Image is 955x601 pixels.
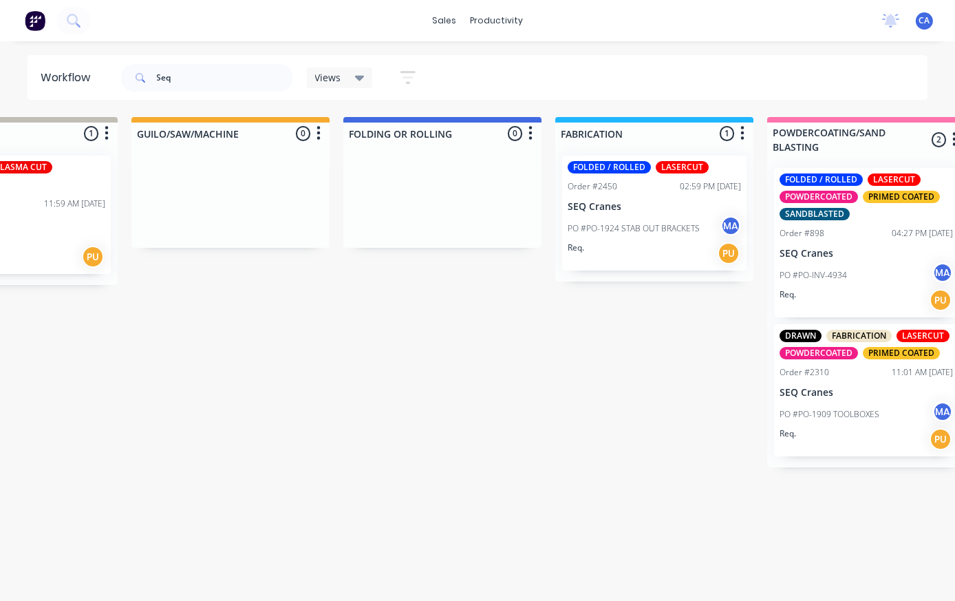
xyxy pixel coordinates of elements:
div: LASERCUT [897,330,949,342]
div: 11:01 AM [DATE] [892,366,953,379]
div: MA [932,401,953,422]
div: DRAWN [780,330,822,342]
div: PRIMED COATED [863,191,940,203]
div: PU [718,242,740,264]
div: PU [82,246,104,268]
p: PO #PO-INV-4934 [780,269,847,282]
div: FOLDED / ROLLED [568,161,651,173]
span: Views [315,70,341,85]
div: Order #898 [780,227,824,240]
div: Workflow [41,70,98,86]
div: 04:27 PM [DATE] [892,227,953,240]
p: PO #PO-1909 TOOLBOXES [780,408,879,421]
div: SANDBLASTED [780,208,850,220]
p: Req. [780,288,796,301]
p: Req. [780,428,796,440]
div: POWDERCOATED [780,191,858,203]
div: FOLDED / ROLLED [780,173,863,186]
span: CA [919,14,930,27]
div: LASERCUT [868,173,921,186]
div: 02:59 PM [DATE] [680,180,741,193]
div: productivity [463,10,530,31]
div: Order #2450 [568,180,617,193]
p: SEQ Cranes [568,201,741,213]
p: SEQ Cranes [780,248,953,260]
div: FOLDED / ROLLEDLASERCUTOrder #245002:59 PM [DATE]SEQ CranesPO #PO-1924 STAB OUT BRACKETSMAReq.PU [562,156,747,271]
input: Search for orders... [157,64,293,92]
div: MA [932,262,953,283]
img: Factory [25,10,45,31]
div: POWDERCOATED [780,347,858,359]
p: Req. [568,242,584,254]
div: 11:59 AM [DATE] [44,198,105,210]
div: sales [425,10,463,31]
div: MA [720,215,741,236]
div: PRIMED COATED [863,347,940,359]
div: PU [930,289,952,311]
div: FABRICATION [826,330,892,342]
div: PU [930,428,952,450]
div: Order #2310 [780,366,829,379]
div: LASERCUT [656,161,709,173]
p: PO #PO-1924 STAB OUT BRACKETS [568,222,700,235]
p: SEQ Cranes [780,387,953,399]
